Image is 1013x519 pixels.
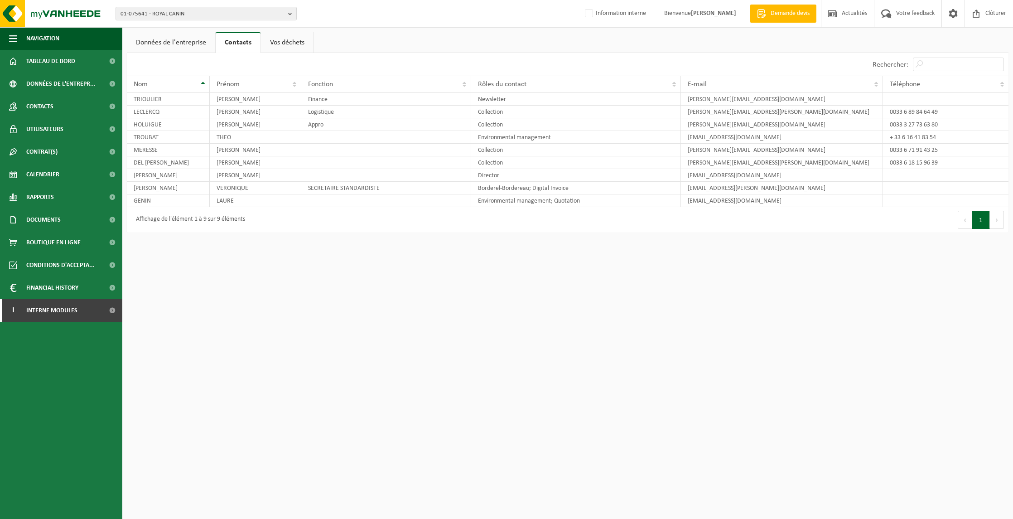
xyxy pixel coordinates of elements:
[681,194,883,207] td: [EMAIL_ADDRESS][DOMAIN_NAME]
[210,106,301,118] td: [PERSON_NAME]
[210,144,301,156] td: [PERSON_NAME]
[883,118,1008,131] td: 0033 3 27 73 63 80
[26,163,59,186] span: Calendrier
[883,106,1008,118] td: 0033 6 89 84 64 49
[26,73,96,95] span: Données de l'entrepr...
[210,156,301,169] td: [PERSON_NAME]
[681,156,883,169] td: [PERSON_NAME][EMAIL_ADDRESS][PERSON_NAME][DOMAIN_NAME]
[134,81,148,88] span: Nom
[26,27,59,50] span: Navigation
[131,212,245,228] div: Affichage de l'élément 1 à 9 sur 9 éléments
[127,131,210,144] td: TROUBAT
[210,131,301,144] td: THEO
[9,299,17,322] span: I
[116,7,297,20] button: 01-075641 - ROYAL CANIN
[688,81,707,88] span: E-mail
[127,32,215,53] a: Données de l'entreprise
[127,93,210,106] td: TRIOULIER
[217,81,240,88] span: Prénom
[681,131,883,144] td: [EMAIL_ADDRESS][DOMAIN_NAME]
[583,7,646,20] label: Information interne
[26,50,75,73] span: Tableau de bord
[308,81,333,88] span: Fonction
[883,156,1008,169] td: 0033 6 18 15 96 39
[26,299,77,322] span: Interne modules
[121,7,285,21] span: 01-075641 - ROYAL CANIN
[990,211,1004,229] button: Next
[26,95,53,118] span: Contacts
[681,118,883,131] td: [PERSON_NAME][EMAIL_ADDRESS][DOMAIN_NAME]
[471,194,681,207] td: Environmental management; Quotation
[26,209,61,231] span: Documents
[471,106,681,118] td: Collection
[972,211,990,229] button: 1
[127,182,210,194] td: [PERSON_NAME]
[471,182,681,194] td: Borderel-Bordereau; Digital Invoice
[681,144,883,156] td: [PERSON_NAME][EMAIL_ADDRESS][DOMAIN_NAME]
[750,5,816,23] a: Demande devis
[210,118,301,131] td: [PERSON_NAME]
[471,156,681,169] td: Collection
[681,169,883,182] td: [EMAIL_ADDRESS][DOMAIN_NAME]
[471,131,681,144] td: Environmental management
[127,156,210,169] td: DEL [PERSON_NAME]
[127,118,210,131] td: HOLUIGUE
[26,254,95,276] span: Conditions d'accepta...
[26,118,63,141] span: Utilisateurs
[26,231,81,254] span: Boutique en ligne
[691,10,736,17] strong: [PERSON_NAME]
[26,141,58,163] span: Contrat(s)
[301,93,471,106] td: Finance
[883,144,1008,156] td: 0033 6 71 91 43 25
[127,169,210,182] td: [PERSON_NAME]
[127,194,210,207] td: GENIN
[127,106,210,118] td: LECLERCQ
[26,276,78,299] span: Financial History
[301,182,471,194] td: SECRETAIRE STANDARDISTE
[301,118,471,131] td: Appro
[958,211,972,229] button: Previous
[210,169,301,182] td: [PERSON_NAME]
[26,186,54,209] span: Rapports
[681,93,883,106] td: [PERSON_NAME][EMAIL_ADDRESS][DOMAIN_NAME]
[471,169,681,182] td: Director
[768,9,812,18] span: Demande devis
[873,61,908,68] label: Rechercher:
[261,32,314,53] a: Vos déchets
[478,81,526,88] span: Rôles du contact
[471,93,681,106] td: Newsletter
[127,144,210,156] td: MERESSE
[681,106,883,118] td: [PERSON_NAME][EMAIL_ADDRESS][PERSON_NAME][DOMAIN_NAME]
[216,32,260,53] a: Contacts
[890,81,920,88] span: Téléphone
[471,144,681,156] td: Collection
[301,106,471,118] td: Logistique
[681,182,883,194] td: [EMAIL_ADDRESS][PERSON_NAME][DOMAIN_NAME]
[210,182,301,194] td: VERONIQUE
[210,93,301,106] td: [PERSON_NAME]
[883,131,1008,144] td: + 33 6 16 41 83 54
[471,118,681,131] td: Collection
[210,194,301,207] td: LAURE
